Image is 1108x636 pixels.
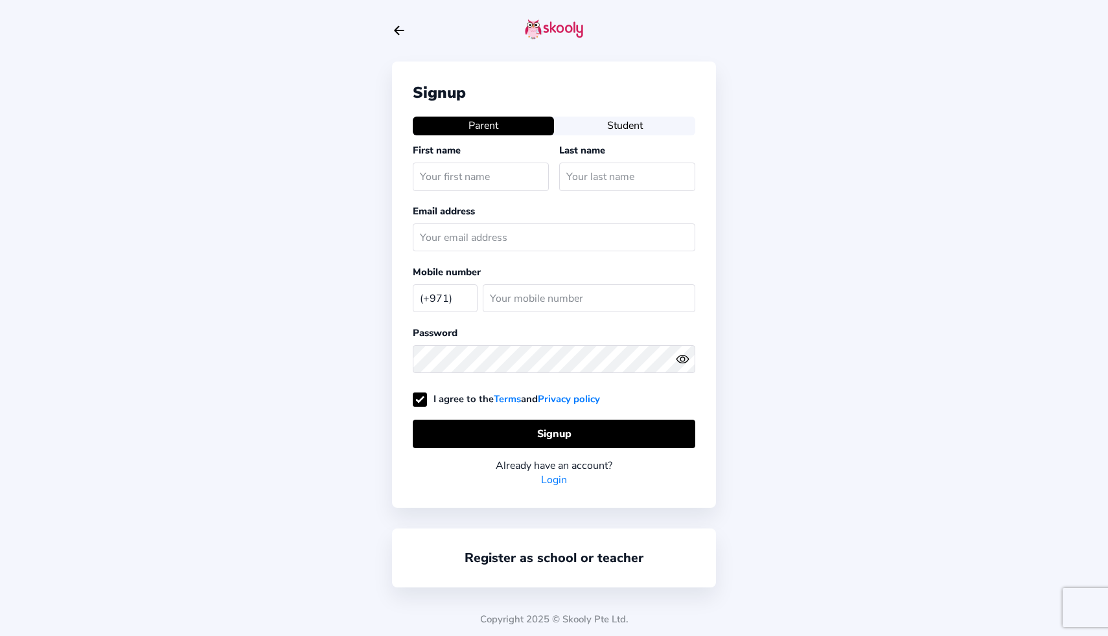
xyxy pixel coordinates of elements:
a: Privacy policy [538,392,600,405]
a: Terms [494,392,521,405]
label: Last name [559,144,605,157]
input: Your last name [559,163,695,190]
input: Your first name [413,163,549,190]
div: Already have an account? [413,459,695,473]
label: I agree to the and [413,392,600,405]
img: skooly-logo.png [525,19,583,40]
input: Your email address [413,223,695,251]
button: Parent [413,117,554,135]
label: Password [413,326,457,339]
button: arrow back outline [392,23,406,38]
label: First name [413,144,461,157]
button: Signup [413,420,695,448]
div: Signup [413,82,695,103]
button: Student [554,117,695,135]
a: Register as school or teacher [465,549,643,567]
label: Email address [413,205,475,218]
a: Login [541,473,567,487]
button: eye outlineeye off outline [676,352,695,366]
input: Your mobile number [483,284,695,312]
label: Mobile number [413,266,481,278]
ion-icon: eye outline [676,352,689,366]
